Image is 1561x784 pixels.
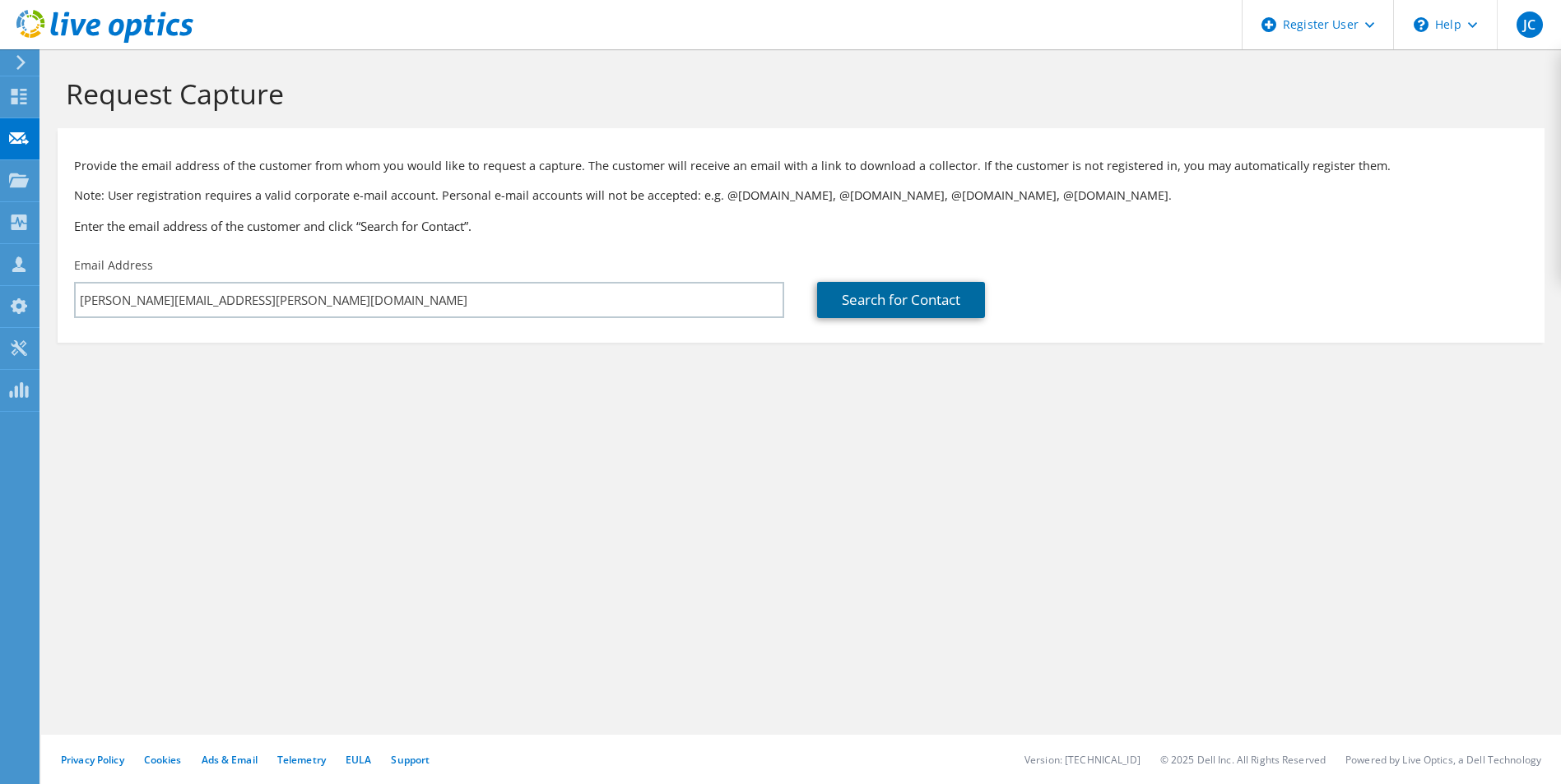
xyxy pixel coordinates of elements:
p: Note: User registration requires a valid corporate e-mail account. Personal e-mail accounts will ... [74,187,1528,205]
a: EULA [346,753,371,767]
li: © 2025 Dell Inc. All Rights Reserved [1160,753,1326,767]
a: Ads & Email [202,753,258,767]
svg: \n [1414,17,1429,32]
p: Provide the email address of the customer from whom you would like to request a capture. The cust... [74,157,1528,175]
a: Cookies [144,753,182,767]
a: Search for Contact [817,282,985,318]
a: Privacy Policy [61,753,124,767]
span: JC [1517,12,1543,38]
h1: Request Capture [66,76,1528,111]
li: Powered by Live Optics, a Dell Technology [1345,753,1541,767]
a: Support [391,753,430,767]
h3: Enter the email address of the customer and click “Search for Contact”. [74,217,1528,235]
label: Email Address [74,257,153,274]
li: Version: [TECHNICAL_ID] [1024,753,1141,767]
a: Telemetry [277,753,326,767]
